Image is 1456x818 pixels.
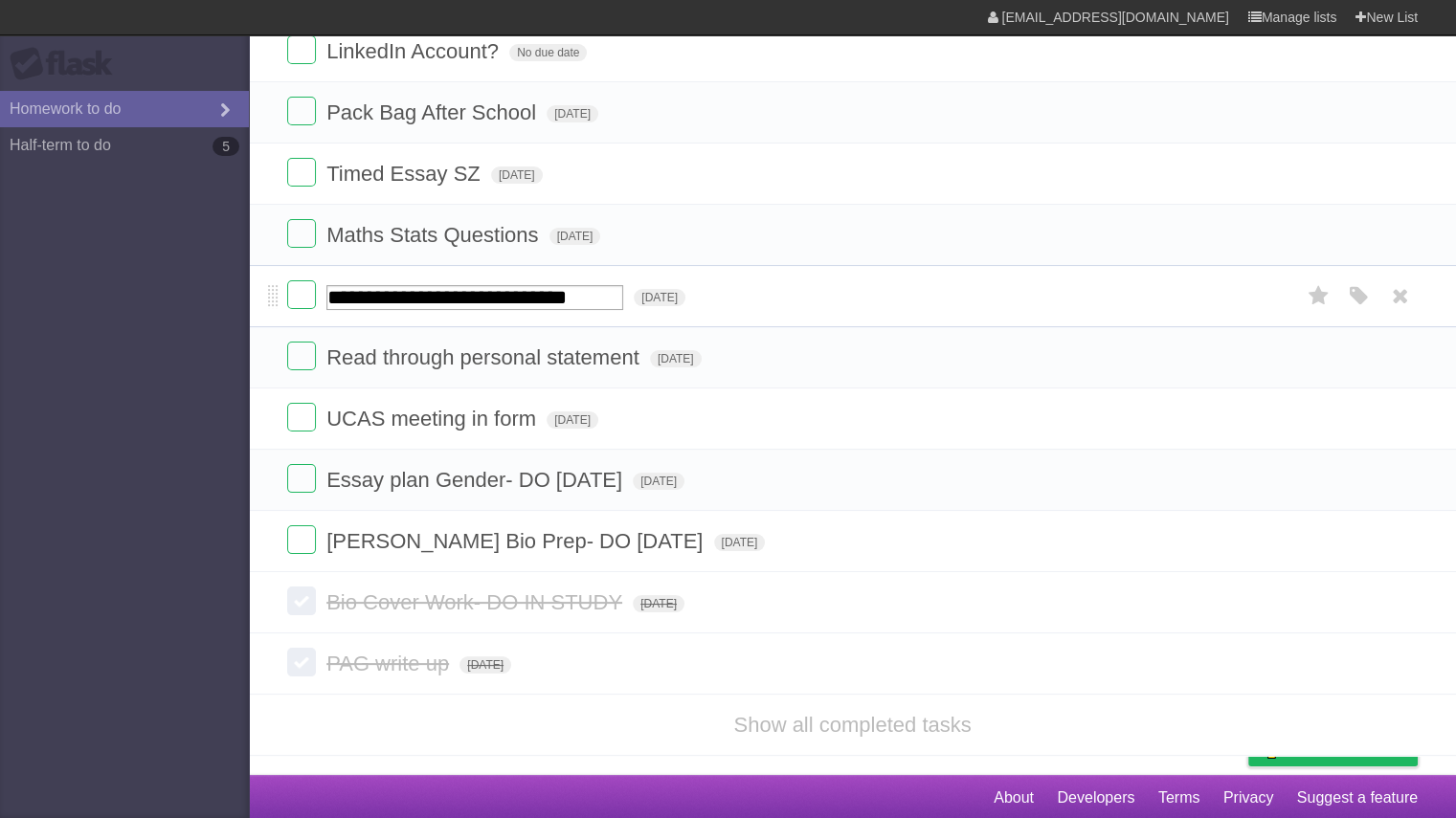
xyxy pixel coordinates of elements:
span: PAG write up [326,652,454,675]
span: [DATE] [547,411,598,429]
label: Star task [1301,280,1337,312]
span: Bio Cover Work- DO IN STUDY [326,590,627,614]
label: Done [287,403,316,431]
label: Done [287,35,316,64]
b: 5 [213,137,239,156]
span: Essay plan Gender- DO [DATE] [326,468,627,492]
span: UCAS meeting in form [326,407,541,431]
label: Done [287,97,316,125]
label: Done [287,648,316,676]
span: Timed Essay SZ [326,162,485,186]
a: Suggest a feature [1297,780,1418,816]
span: [DATE] [459,656,511,674]
label: Done [287,280,316,309]
div: Flask [10,47,124,81]
span: [DATE] [650,350,702,367]
span: No due date [509,44,587,61]
span: [DATE] [633,595,684,612]
span: [DATE] [634,289,685,306]
span: Read through personal statement [326,345,644,369]
span: [DATE] [633,473,684,490]
a: Privacy [1223,780,1273,816]
a: Show all completed tasks [733,713,971,737]
label: Done [287,586,316,615]
a: About [994,780,1034,816]
span: LinkedIn Account? [326,39,504,63]
label: Done [287,158,316,187]
span: [DATE] [547,105,598,122]
span: Maths Stats Questions [326,223,543,247]
span: Pack Bag After School [326,100,541,124]
span: [DATE] [714,534,766,551]
span: [DATE] [549,228,601,245]
label: Done [287,464,316,493]
span: [PERSON_NAME] Bio Prep- DO [DATE] [326,529,707,553]
a: Terms [1158,780,1200,816]
label: Done [287,219,316,248]
span: Buy me a coffee [1288,732,1408,765]
a: Developers [1057,780,1134,816]
label: Done [287,525,316,554]
label: Done [287,342,316,370]
span: [DATE] [491,166,543,184]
